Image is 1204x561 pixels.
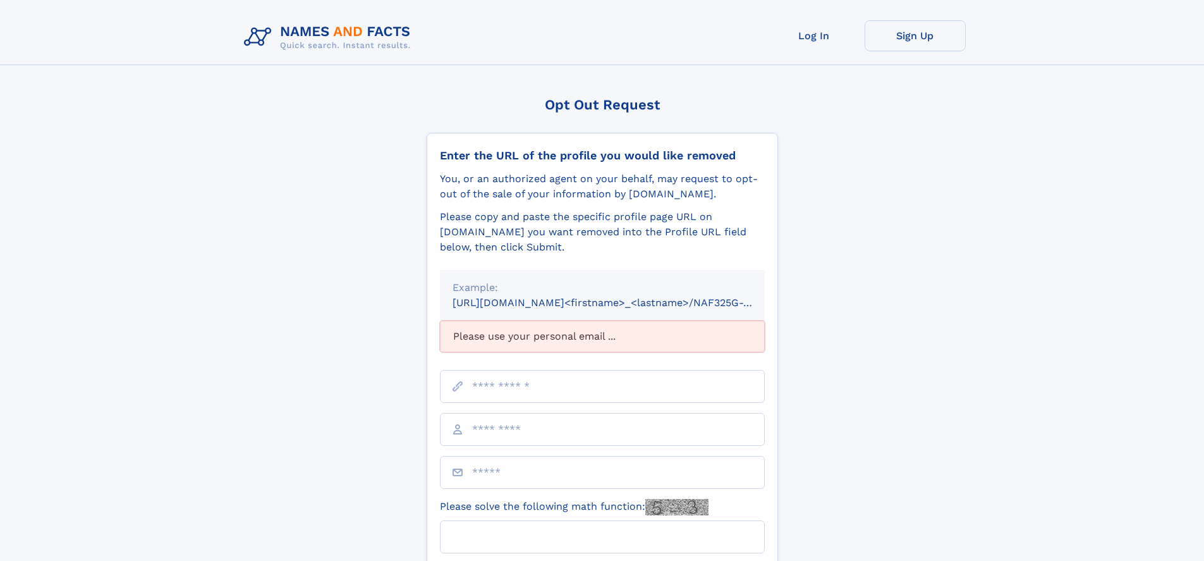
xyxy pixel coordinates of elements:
div: Opt Out Request [427,97,778,113]
div: Example: [453,280,752,295]
div: Please copy and paste the specific profile page URL on [DOMAIN_NAME] you want removed into the Pr... [440,209,765,255]
div: You, or an authorized agent on your behalf, may request to opt-out of the sale of your informatio... [440,171,765,202]
div: Enter the URL of the profile you would like removed [440,149,765,163]
small: [URL][DOMAIN_NAME]<firstname>_<lastname>/NAF325G-xxxxxxxx [453,297,789,309]
div: Please use your personal email ... [440,321,765,352]
a: Log In [763,20,865,51]
img: Logo Names and Facts [239,20,421,54]
label: Please solve the following math function: [440,499,708,515]
a: Sign Up [865,20,966,51]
